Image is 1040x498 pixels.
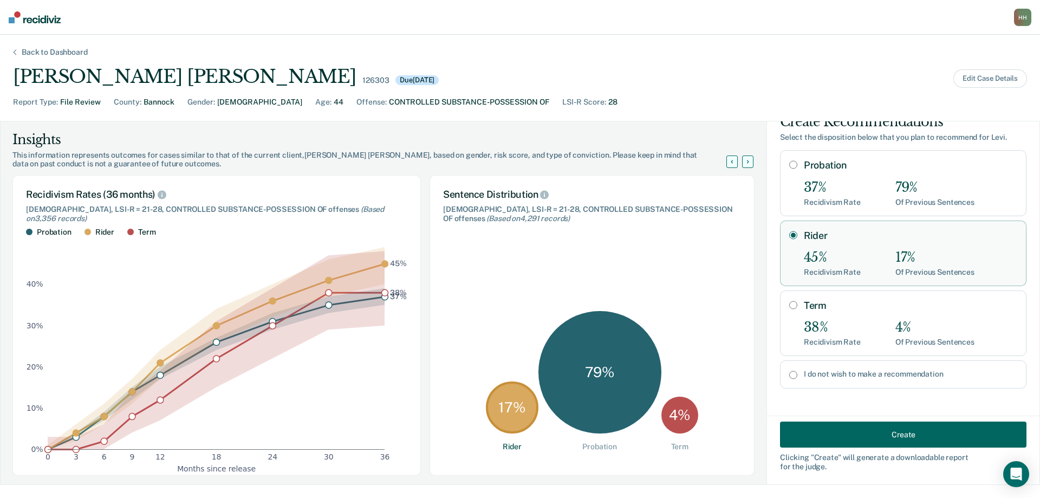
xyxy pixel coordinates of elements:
[780,133,1026,142] div: Select the disposition below that you plan to recommend for Levi .
[12,151,739,169] div: This information represents outcomes for cases similar to that of the current client, [PERSON_NAM...
[144,96,174,108] div: Bannock
[315,96,331,108] div: Age :
[26,189,407,201] div: Recidivism Rates (36 months)
[804,250,861,266] div: 45%
[26,205,407,223] div: [DEMOGRAPHIC_DATA], LSI-R = 21-28, CONTROLLED SUBSTANCE-POSSESSION OF offenses
[362,76,389,85] div: 126303
[12,131,739,148] div: Insights
[804,320,861,335] div: 38%
[31,445,43,454] text: 0%
[780,453,1026,471] div: Clicking " Create " will generate a downloadable report for the judge.
[443,189,741,201] div: Sentence Distribution
[268,453,277,462] text: 24
[324,453,334,462] text: 30
[895,320,974,335] div: 4%
[486,381,538,434] div: 17 %
[334,96,343,108] div: 44
[503,442,522,451] div: Rider
[95,228,114,237] div: Rider
[187,96,215,108] div: Gender :
[395,75,439,85] div: Due [DATE]
[804,230,1017,242] label: Rider
[9,48,101,57] div: Back to Dashboard
[74,453,79,462] text: 3
[13,66,356,88] div: [PERSON_NAME] [PERSON_NAME]
[661,397,698,434] div: 4 %
[27,280,43,454] g: y-axis tick label
[390,260,407,268] text: 45%
[953,69,1027,88] button: Edit Case Details
[538,311,661,434] div: 79 %
[130,453,135,462] text: 9
[138,228,155,237] div: Term
[177,464,256,473] text: Months since release
[48,247,385,449] g: area
[37,228,71,237] div: Probation
[212,453,222,462] text: 18
[804,338,861,347] div: Recidivism Rate
[155,453,165,462] text: 12
[895,180,974,196] div: 79%
[13,96,58,108] div: Report Type :
[895,198,974,207] div: Of Previous Sentences
[1014,9,1031,26] div: H H
[1003,461,1029,487] div: Open Intercom Messenger
[177,464,256,473] g: x-axis label
[45,453,50,462] text: 0
[27,404,43,412] text: 10%
[45,453,389,462] g: x-axis tick label
[380,453,390,462] text: 36
[780,113,1026,131] div: Create Recommendations
[27,363,43,371] text: 20%
[486,214,570,223] span: (Based on 4,291 records )
[27,280,43,289] text: 40%
[804,370,1017,379] label: I do not wish to make a recommendation
[390,293,407,301] text: 37%
[608,96,617,108] div: 28
[895,338,974,347] div: Of Previous Sentences
[26,205,384,223] span: (Based on 3,356 records )
[27,321,43,330] text: 30%
[895,268,974,277] div: Of Previous Sentences
[582,442,617,451] div: Probation
[102,453,107,462] text: 6
[804,180,861,196] div: 37%
[804,159,1017,171] label: Probation
[1014,9,1031,26] button: HH
[390,260,407,301] g: text
[804,300,1017,312] label: Term
[389,96,549,108] div: CONTROLLED SUBSTANCE-POSSESSION OF
[114,96,141,108] div: County :
[804,198,861,207] div: Recidivism Rate
[390,288,407,297] text: 38%
[780,422,1026,448] button: Create
[671,442,688,451] div: Term
[45,261,388,453] g: dot
[217,96,302,108] div: [DEMOGRAPHIC_DATA]
[895,250,974,266] div: 17%
[9,11,61,23] img: Recidiviz
[356,96,387,108] div: Offense :
[804,268,861,277] div: Recidivism Rate
[562,96,606,108] div: LSI-R Score :
[60,96,101,108] div: File Review
[443,205,741,223] div: [DEMOGRAPHIC_DATA], LSI-R = 21-28, CONTROLLED SUBSTANCE-POSSESSION OF offenses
